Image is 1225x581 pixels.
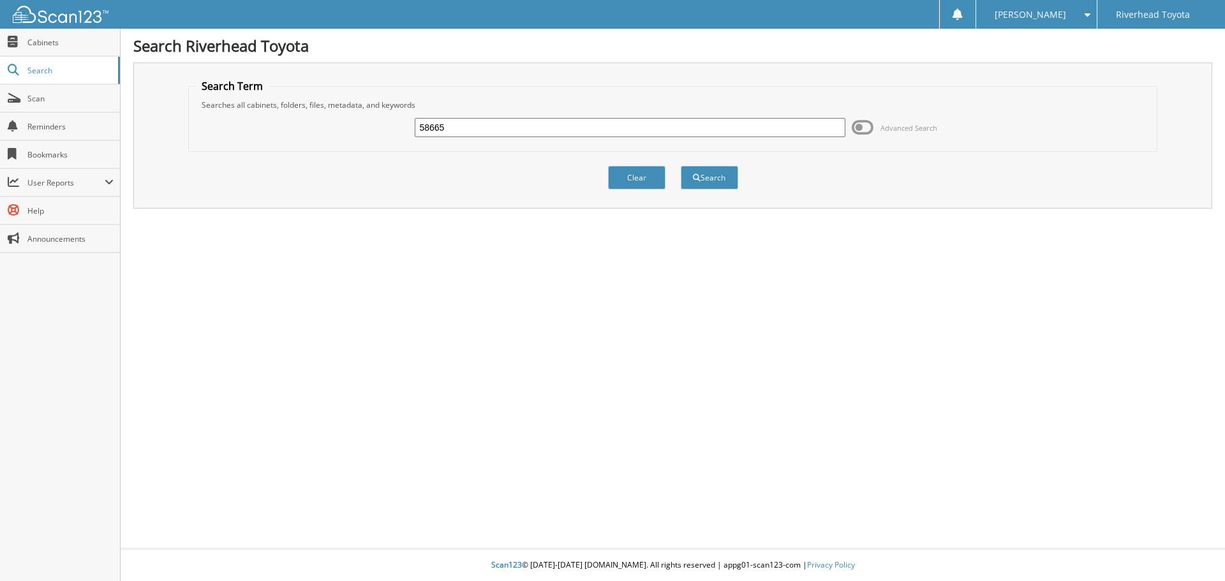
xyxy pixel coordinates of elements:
a: Privacy Policy [807,559,855,570]
span: Riverhead Toyota [1116,11,1190,18]
span: Reminders [27,121,114,132]
span: Bookmarks [27,149,114,160]
span: Scan [27,93,114,104]
button: Search [681,166,738,189]
legend: Search Term [195,79,269,93]
div: Searches all cabinets, folders, files, metadata, and keywords [195,99,1151,110]
span: [PERSON_NAME] [995,11,1066,18]
img: scan123-logo-white.svg [13,6,108,23]
h1: Search Riverhead Toyota [133,35,1212,56]
span: Advanced Search [880,123,937,133]
span: Cabinets [27,37,114,48]
span: Search [27,65,112,76]
div: © [DATE]-[DATE] [DOMAIN_NAME]. All rights reserved | appg01-scan123-com | [121,550,1225,581]
button: Clear [608,166,665,189]
span: User Reports [27,177,105,188]
span: Help [27,205,114,216]
span: Scan123 [491,559,522,570]
span: Announcements [27,233,114,244]
iframe: Chat Widget [1161,520,1225,581]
